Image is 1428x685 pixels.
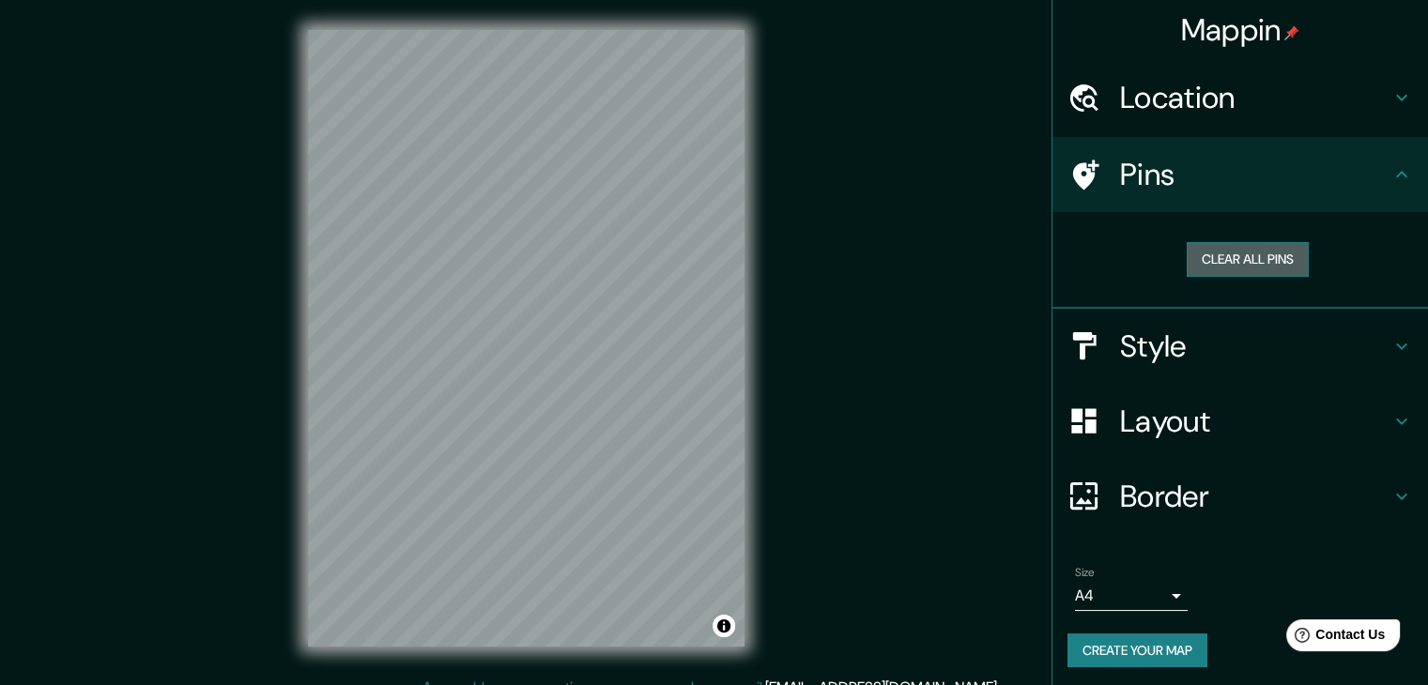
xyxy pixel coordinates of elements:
label: Size [1075,564,1095,580]
button: Clear all pins [1187,242,1309,277]
div: A4 [1075,581,1188,611]
iframe: Help widget launcher [1261,612,1407,664]
button: Create your map [1067,633,1207,668]
h4: Location [1120,79,1390,116]
div: Location [1052,60,1428,135]
h4: Pins [1120,156,1390,193]
img: pin-icon.png [1284,25,1299,40]
div: Style [1052,309,1428,384]
h4: Style [1120,327,1390,365]
h4: Border [1120,478,1390,515]
canvas: Map [308,30,745,647]
h4: Layout [1120,403,1390,440]
div: Border [1052,459,1428,534]
div: Layout [1052,384,1428,459]
button: Toggle attribution [713,615,735,637]
h4: Mappin [1181,11,1300,49]
div: Pins [1052,137,1428,212]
